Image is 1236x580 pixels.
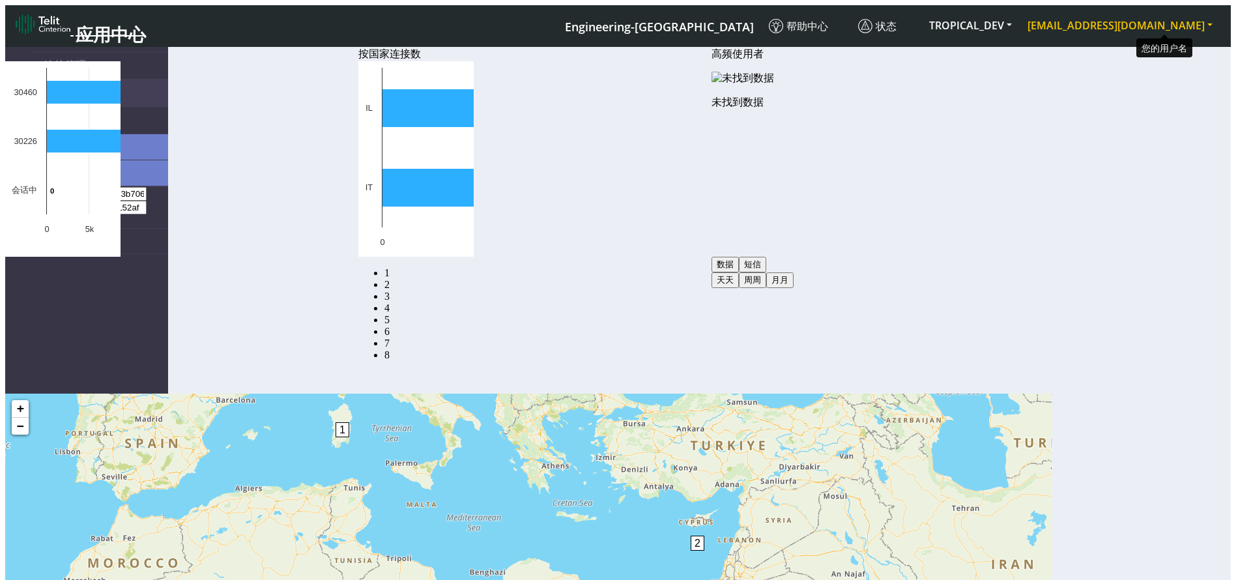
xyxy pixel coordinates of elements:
a: 应用中心 [16,10,144,42]
a: 按国家连接数 [384,267,390,278]
span: 月 [780,275,788,285]
a: 30天未连接 [384,349,390,360]
img: logo-telit-cinterion-gw-new.png [16,14,70,35]
button: 天天 [711,272,739,288]
text: 0 [50,187,54,195]
span: 周 [753,275,761,285]
button: 周周 [739,272,766,288]
span: 1 [336,422,349,437]
button: 数据 [711,257,739,272]
text: 5k [85,224,94,234]
text: 30460 [14,87,37,97]
a: 连接管理 [31,52,168,79]
span: 月 [771,275,780,285]
span: 天 [725,275,734,285]
span: 帮助中心 [769,19,828,33]
button: [EMAIL_ADDRESS][DOMAIN_NAME] [1020,14,1220,37]
div: 按国家连接数 [358,48,474,61]
span: 状态 [858,19,897,33]
div: 您的用户名 [1136,38,1192,57]
button: TROPICAL_DEV [921,14,1020,37]
div: 连接位置 [5,378,1052,394]
a: 您当前的平台实例 [564,14,753,38]
button: 月月 [766,272,794,288]
a: 状态 [853,14,921,39]
span: 应用中心 [76,22,146,46]
a: Zoom in [12,400,29,418]
span: 周 [744,275,753,285]
a: 按国家使用量 [384,291,390,302]
a: Zoom out [12,418,29,435]
text: IL [366,103,373,113]
text: 0 [44,224,49,234]
text: 0 [380,237,384,247]
a: 两周趋势 [384,326,390,337]
text: 会话中 [12,185,37,195]
a: 运营商 [384,279,390,290]
span: 天 [717,275,725,285]
text: IT [366,182,373,192]
img: 未找到数据 [711,72,774,85]
div: 1 [336,422,349,461]
p: 未找到数据 [711,96,825,109]
img: status.svg [858,19,872,33]
div: 高频使用者 [711,48,825,61]
a: 帮助中心 [764,14,853,39]
text: 30226 [14,136,37,146]
img: knowledge.svg [769,19,783,33]
span: Engineering-[GEOGRAPHIC_DATA] [565,19,754,35]
a: 零会话 [384,338,390,349]
span: 2 [691,536,704,551]
a: 按运营商使用量 [384,314,390,325]
button: 短信 [739,257,766,272]
nav: Summary paging [358,267,474,361]
a: 按运营商连接数 [384,302,390,313]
